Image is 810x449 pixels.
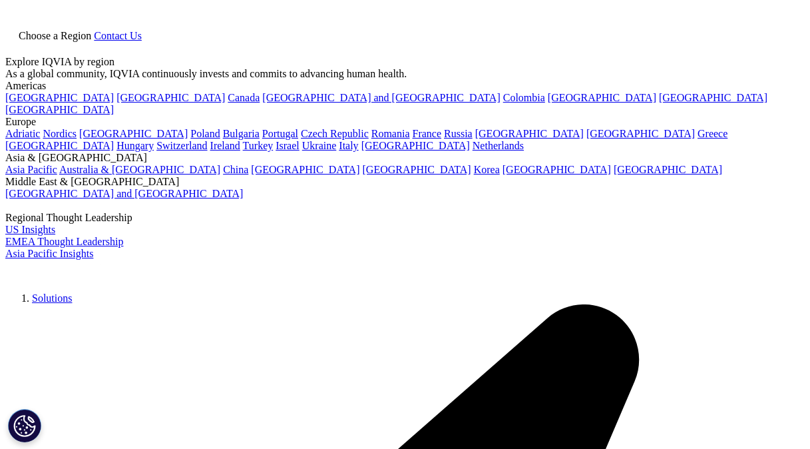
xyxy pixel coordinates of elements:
[251,164,359,175] a: [GEOGRAPHIC_DATA]
[79,128,188,139] a: [GEOGRAPHIC_DATA]
[475,128,584,139] a: [GEOGRAPHIC_DATA]
[548,92,656,103] a: [GEOGRAPHIC_DATA]
[361,140,470,151] a: [GEOGRAPHIC_DATA]
[210,140,240,151] a: Ireland
[156,140,207,151] a: Switzerland
[659,92,767,103] a: [GEOGRAPHIC_DATA]
[5,56,805,68] div: Explore IQVIA by region
[32,292,72,304] a: Solutions
[5,68,805,80] div: As a global community, IQVIA continuously invests and commits to advancing human health.
[5,92,114,103] a: [GEOGRAPHIC_DATA]
[243,140,274,151] a: Turkey
[473,140,524,151] a: Netherlands
[223,164,248,175] a: China
[413,128,442,139] a: France
[5,80,805,92] div: Americas
[43,128,77,139] a: Nordics
[190,128,220,139] a: Poland
[614,164,722,175] a: [GEOGRAPHIC_DATA]
[301,128,369,139] a: Czech Republic
[586,128,695,139] a: [GEOGRAPHIC_DATA]
[698,128,727,139] a: Greece
[116,92,225,103] a: [GEOGRAPHIC_DATA]
[5,236,123,247] a: EMEA Thought Leadership
[5,128,40,139] a: Adriatic
[474,164,500,175] a: Korea
[5,188,243,199] a: [GEOGRAPHIC_DATA] and [GEOGRAPHIC_DATA]
[444,128,473,139] a: Russia
[19,30,91,41] span: Choose a Region
[5,104,114,115] a: [GEOGRAPHIC_DATA]
[339,140,358,151] a: Italy
[5,176,805,188] div: Middle East & [GEOGRAPHIC_DATA]
[5,116,805,128] div: Europe
[5,212,805,224] div: Regional Thought Leadership
[276,140,300,151] a: Israel
[59,164,220,175] a: Australia & [GEOGRAPHIC_DATA]
[94,30,142,41] a: Contact Us
[5,224,55,235] a: US Insights
[5,140,114,151] a: [GEOGRAPHIC_DATA]
[8,409,41,442] button: Cookies Settings
[5,248,93,259] a: Asia Pacific Insights
[262,92,500,103] a: [GEOGRAPHIC_DATA] and [GEOGRAPHIC_DATA]
[262,128,298,139] a: Portugal
[503,164,611,175] a: [GEOGRAPHIC_DATA]
[228,92,260,103] a: Canada
[302,140,337,151] a: Ukraine
[503,92,545,103] a: Colombia
[363,164,471,175] a: [GEOGRAPHIC_DATA]
[371,128,410,139] a: Romania
[5,164,57,175] a: Asia Pacific
[5,260,112,279] img: IQVIA Healthcare Information Technology and Pharma Clinical Research Company
[223,128,260,139] a: Bulgaria
[116,140,154,151] a: Hungary
[5,152,805,164] div: Asia & [GEOGRAPHIC_DATA]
